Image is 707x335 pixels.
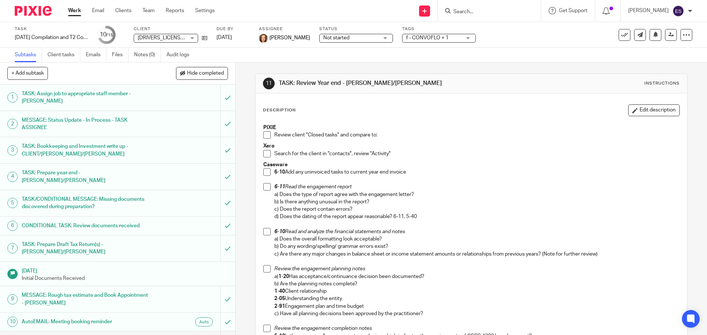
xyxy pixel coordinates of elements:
[7,198,18,208] div: 5
[22,239,149,258] h1: TASK: Prepare Draft Tax Return(s) - [PERSON_NAME]/[PERSON_NAME]
[263,143,275,149] strong: Xero
[628,104,680,116] button: Edit description
[274,303,679,310] p: Engagement plan and time budget
[15,6,52,16] img: Pixie
[559,8,587,13] span: Get Support
[644,81,680,86] div: Instructions
[166,7,184,14] a: Reports
[22,115,149,133] h1: MESSAGE: Status Update - In Process - TASK ASSIGNEE
[7,67,48,79] button: + Add subtask
[15,34,88,41] div: [DATE] Compilation and T2 Corporate tax return - CONVOFLO
[15,34,88,41] div: 2025-05-31 Compilation and T2 Corporate tax return - CONVOFLO
[7,221,18,231] div: 6
[406,35,449,40] span: f - CONVOFLO + 1
[274,191,679,198] p: a) Does the type of report agree with the engagement letter?
[270,34,310,42] span: [PERSON_NAME]
[285,229,405,234] em: Read and analyze the financial statements and notes
[166,48,195,62] a: Audit logs
[274,273,679,280] p: a) Has acceptance/continuance decision been documented?
[48,48,80,62] a: Client tasks
[274,266,365,271] em: Review the engagement planning notes
[22,167,149,186] h1: TASK: Prepare year end - [PERSON_NAME]/[PERSON_NAME]
[134,48,161,62] a: Notes (0)
[22,141,149,160] h1: TASK: Bookkeeping and Investment write up - CLIENT/[PERSON_NAME]/[PERSON_NAME]
[22,290,149,309] h1: MESSAGE: Rough tax estimate and Book Appointment - [PERSON_NAME]
[68,7,81,14] a: Work
[7,172,18,182] div: 4
[106,33,113,37] small: /15
[274,243,679,250] p: b) Do any wording/spelling/ grammar errors exist?
[176,67,228,79] button: Hide completed
[274,304,285,309] strong: 2-91
[274,206,679,213] p: c) Does the report contain errors?
[323,35,349,40] span: Not started
[274,280,679,288] p: b) Are the planning notes complete?
[22,194,149,213] h1: TASK/CONDITIONAL MESSAGE: Missing documents discovered during preparation?
[263,125,276,130] strong: PIXIE
[263,162,288,167] strong: Caseware
[259,26,310,32] label: Assignee
[22,88,149,107] h1: TASK: Assign job to appropriate staff member - [PERSON_NAME]
[7,294,18,304] div: 9
[274,310,679,317] p: c) Have all planning decisions been approved by the practitioner?
[22,265,228,275] h1: [DATE]
[274,250,679,258] p: c) Are there any major changes in balance sheet or income statement amounts or relationships from...
[453,9,519,15] input: Search
[319,26,393,32] label: Status
[274,184,285,189] em: 6-11
[138,35,288,40] span: [DRIVERS_LICENSE_NUMBER] Alberta Inc (o/a Ripple Enterprises)
[274,288,679,295] p: Client relationship
[195,317,213,327] div: Auto
[274,235,679,243] p: a) Does the overall formatting look acceptable?
[7,145,18,156] div: 3
[279,79,487,87] h1: TASK: Review Year end - [PERSON_NAME]/[PERSON_NAME]
[274,296,285,301] strong: 2-05
[187,71,224,76] span: Hide completed
[628,7,669,14] p: [PERSON_NAME]
[672,5,684,17] img: svg%3E
[274,229,285,234] em: 6-10
[402,26,476,32] label: Tags
[274,170,285,175] strong: 6-10
[92,7,104,14] a: Email
[274,131,679,139] p: Review client "Closed tasks" and compare to:
[263,107,296,113] p: Description
[7,243,18,253] div: 7
[15,48,42,62] a: Subtasks
[22,275,228,282] p: Initial Documents Received
[274,213,679,220] p: d) Does the dating of the report appear reasonable? 6-11, 5-40
[285,184,352,189] em: Read the engagement report
[22,316,149,327] h1: AutoEMAIL: Meeting booking reminder
[274,198,679,206] p: b) Is there anything unusual in the report?
[274,295,679,302] p: Understanding the entity
[112,48,129,62] a: Files
[259,34,268,43] img: avatar-thumb.jpg
[134,26,207,32] label: Client
[217,26,250,32] label: Due by
[278,274,289,279] strong: 1-20
[274,168,679,176] p: Add any uninvoiced tasks to current year end invoice
[100,31,113,39] div: 10
[7,92,18,103] div: 1
[15,26,88,32] label: Task
[115,7,131,14] a: Clients
[22,220,149,231] h1: CONDITIONAL TASK: Review documents received
[7,317,18,327] div: 10
[274,289,285,294] strong: 1-40
[7,119,18,129] div: 2
[195,7,215,14] a: Settings
[274,150,679,157] p: Search for the client in "contacts", review "Activity"
[274,326,372,331] em: Review the engagement completion notes
[263,78,275,89] div: 11
[86,48,106,62] a: Emails
[143,7,155,14] a: Team
[217,35,232,40] span: [DATE]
